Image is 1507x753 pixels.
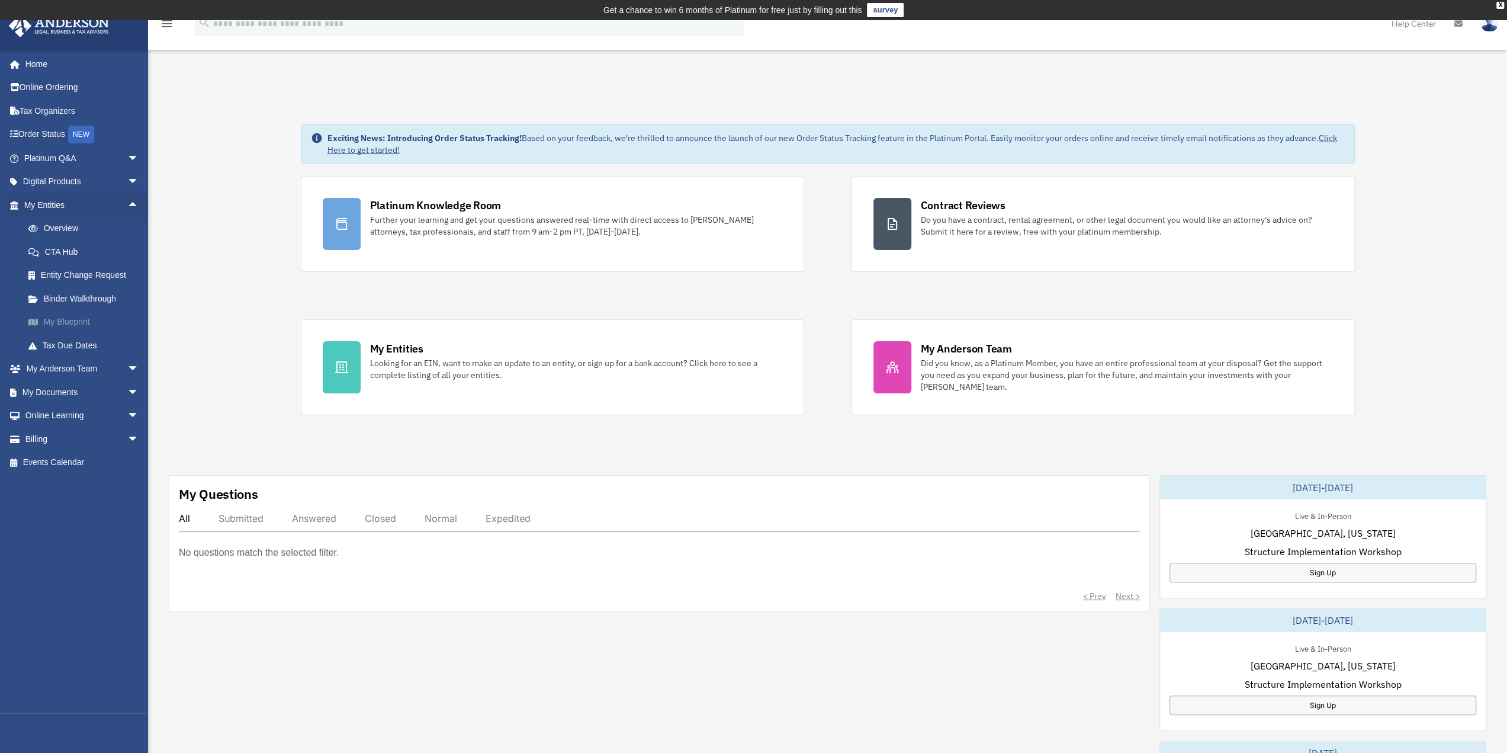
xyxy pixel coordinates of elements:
[8,99,157,123] a: Tax Organizers
[603,3,862,17] div: Get a chance to win 6 months of Platinum for free just by filling out this
[370,341,423,356] div: My Entities
[486,512,531,524] div: Expedited
[1285,642,1360,654] div: Live & In-Person
[867,3,904,17] a: survey
[370,198,502,213] div: Platinum Knowledge Room
[8,76,157,100] a: Online Ordering
[127,357,151,382] span: arrow_drop_down
[17,334,157,357] a: Tax Due Dates
[17,264,157,287] a: Entity Change Request
[127,193,151,217] span: arrow_drop_up
[851,319,1355,415] a: My Anderson Team Did you know, as a Platinum Member, you have an entire professional team at your...
[1285,509,1360,521] div: Live & In-Person
[370,357,782,381] div: Looking for an EIN, want to make an update to an entity, or sign up for a bank account? Click her...
[1244,544,1401,559] span: Structure Implementation Workshop
[17,287,157,310] a: Binder Walkthrough
[425,512,457,524] div: Normal
[370,214,782,238] div: Further your learning and get your questions answered real-time with direct access to [PERSON_NAM...
[17,240,157,264] a: CTA Hub
[327,133,1337,155] a: Click Here to get started!
[127,404,151,428] span: arrow_drop_down
[219,512,264,524] div: Submitted
[8,380,157,404] a: My Documentsarrow_drop_down
[127,170,151,194] span: arrow_drop_down
[921,341,1012,356] div: My Anderson Team
[179,512,190,524] div: All
[160,21,174,31] a: menu
[1496,2,1504,9] div: close
[8,357,157,381] a: My Anderson Teamarrow_drop_down
[301,176,804,272] a: Platinum Knowledge Room Further your learning and get your questions answered real-time with dire...
[1160,608,1486,632] div: [DATE]-[DATE]
[8,451,157,475] a: Events Calendar
[8,404,157,428] a: Online Learningarrow_drop_down
[8,427,157,451] a: Billingarrow_drop_down
[8,170,157,194] a: Digital Productsarrow_drop_down
[327,132,1345,156] div: Based on your feedback, we're thrilled to announce the launch of our new Order Status Tracking fe...
[17,310,157,334] a: My Blueprint
[921,198,1005,213] div: Contract Reviews
[8,146,157,170] a: Platinum Q&Aarrow_drop_down
[127,380,151,405] span: arrow_drop_down
[365,512,396,524] div: Closed
[1250,659,1395,673] span: [GEOGRAPHIC_DATA], [US_STATE]
[851,176,1355,272] a: Contract Reviews Do you have a contract, rental agreement, or other legal document you would like...
[1160,476,1486,499] div: [DATE]-[DATE]
[198,16,211,29] i: search
[127,427,151,451] span: arrow_drop_down
[179,544,339,561] p: No questions match the selected filter.
[292,512,336,524] div: Answered
[8,123,157,147] a: Order StatusNEW
[921,357,1333,393] div: Did you know, as a Platinum Member, you have an entire professional team at your disposal? Get th...
[327,133,522,143] strong: Exciting News: Introducing Order Status Tracking!
[8,52,151,76] a: Home
[921,214,1333,238] div: Do you have a contract, rental agreement, or other legal document you would like an attorney's ad...
[5,14,113,37] img: Anderson Advisors Platinum Portal
[1169,563,1476,582] a: Sign Up
[68,126,94,143] div: NEW
[17,217,157,241] a: Overview
[1169,696,1476,715] a: Sign Up
[8,193,157,217] a: My Entitiesarrow_drop_up
[127,146,151,171] span: arrow_drop_down
[1250,526,1395,540] span: [GEOGRAPHIC_DATA], [US_STATE]
[1480,15,1498,32] img: User Pic
[160,17,174,31] i: menu
[179,485,258,503] div: My Questions
[301,319,804,415] a: My Entities Looking for an EIN, want to make an update to an entity, or sign up for a bank accoun...
[1244,677,1401,691] span: Structure Implementation Workshop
